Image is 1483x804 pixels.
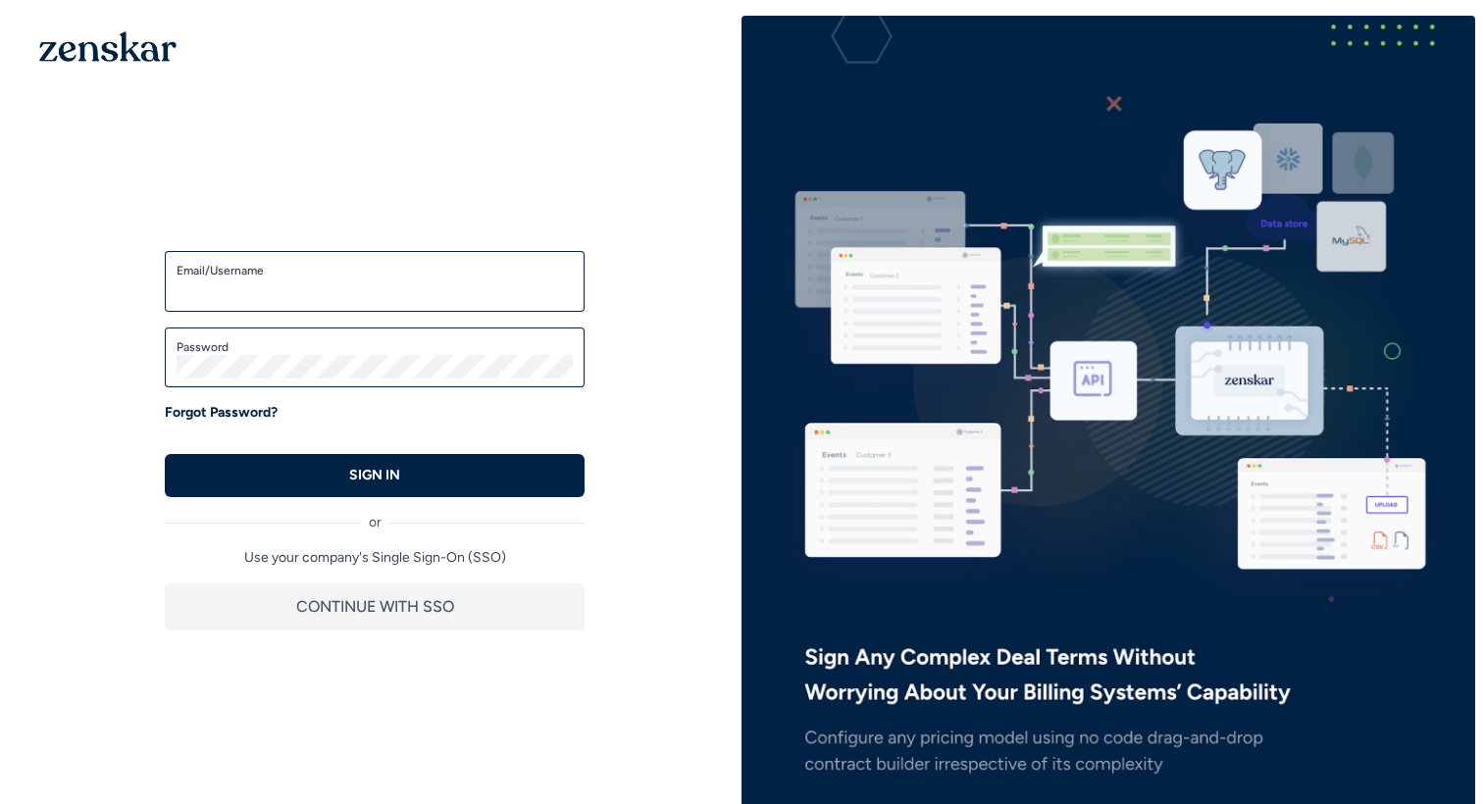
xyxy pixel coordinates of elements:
[39,31,177,62] img: 1OGAJ2xQqyY4LXKgY66KYq0eOWRCkrZdAb3gUhuVAqdWPZE9SRJmCz+oDMSn4zDLXe31Ii730ItAGKgCKgCCgCikA4Av8PJUP...
[177,339,573,355] label: Password
[165,583,585,630] button: CONTINUE WITH SSO
[177,263,573,278] label: Email/Username
[349,466,400,485] p: SIGN IN
[165,497,585,532] div: or
[165,403,278,423] a: Forgot Password?
[165,454,585,497] button: SIGN IN
[165,548,585,568] p: Use your company's Single Sign-On (SSO)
